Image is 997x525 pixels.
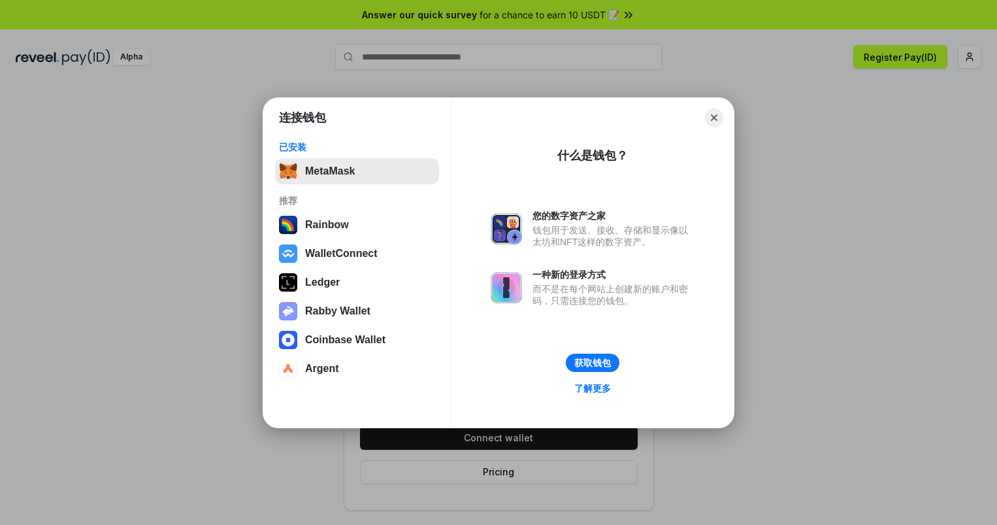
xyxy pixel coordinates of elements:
div: MetaMask [305,165,355,177]
div: 钱包用于发送、接收、存储和显示像以太坊和NFT这样的数字资产。 [532,224,695,248]
img: svg+xml,%3Csvg%20xmlns%3D%22http%3A%2F%2Fwww.w3.org%2F2000%2Fsvg%22%20width%3D%2228%22%20height%3... [279,273,297,292]
img: svg+xml,%3Csvg%20xmlns%3D%22http%3A%2F%2Fwww.w3.org%2F2000%2Fsvg%22%20fill%3D%22none%22%20viewBox... [491,272,522,303]
button: Rainbow [275,212,439,238]
div: 推荐 [279,195,435,207]
img: svg+xml,%3Csvg%20xmlns%3D%22http%3A%2F%2Fwww.w3.org%2F2000%2Fsvg%22%20fill%3D%22none%22%20viewBox... [279,302,297,320]
img: svg+xml,%3Csvg%20width%3D%2228%22%20height%3D%2228%22%20viewBox%3D%220%200%2028%2028%22%20fill%3D... [279,245,297,263]
img: svg+xml,%3Csvg%20fill%3D%22none%22%20height%3D%2233%22%20viewBox%3D%220%200%2035%2033%22%20width%... [279,162,297,180]
div: Ledger [305,277,340,288]
img: svg+xml,%3Csvg%20xmlns%3D%22http%3A%2F%2Fwww.w3.org%2F2000%2Fsvg%22%20fill%3D%22none%22%20viewBox... [491,213,522,245]
img: svg+xml,%3Csvg%20width%3D%22120%22%20height%3D%22120%22%20viewBox%3D%220%200%20120%20120%22%20fil... [279,216,297,234]
div: 获取钱包 [574,357,611,369]
div: 而不是在每个网站上创建新的账户和密码，只需连接您的钱包。 [532,283,695,307]
img: svg+xml,%3Csvg%20width%3D%2228%22%20height%3D%2228%22%20viewBox%3D%220%200%2028%2028%22%20fill%3D... [279,331,297,349]
div: Rainbow [305,219,349,231]
a: 了解更多 [566,380,619,397]
img: svg+xml,%3Csvg%20width%3D%2228%22%20height%3D%2228%22%20viewBox%3D%220%200%2028%2028%22%20fill%3D... [279,360,297,378]
div: Coinbase Wallet [305,334,385,346]
div: Argent [305,363,339,375]
h1: 连接钱包 [279,110,326,126]
div: 已安装 [279,141,435,153]
div: 您的数字资产之家 [532,210,695,222]
div: 一种新的登录方式 [532,269,695,280]
div: Rabby Wallet [305,305,370,317]
button: Coinbase Wallet [275,327,439,353]
button: Rabby Wallet [275,298,439,324]
div: 什么是钱包？ [557,148,628,163]
div: 了解更多 [574,382,611,394]
div: WalletConnect [305,248,378,260]
button: Ledger [275,269,439,296]
button: 获取钱包 [566,354,619,372]
button: Close [705,109,723,127]
button: WalletConnect [275,241,439,267]
button: MetaMask [275,158,439,184]
button: Argent [275,356,439,382]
